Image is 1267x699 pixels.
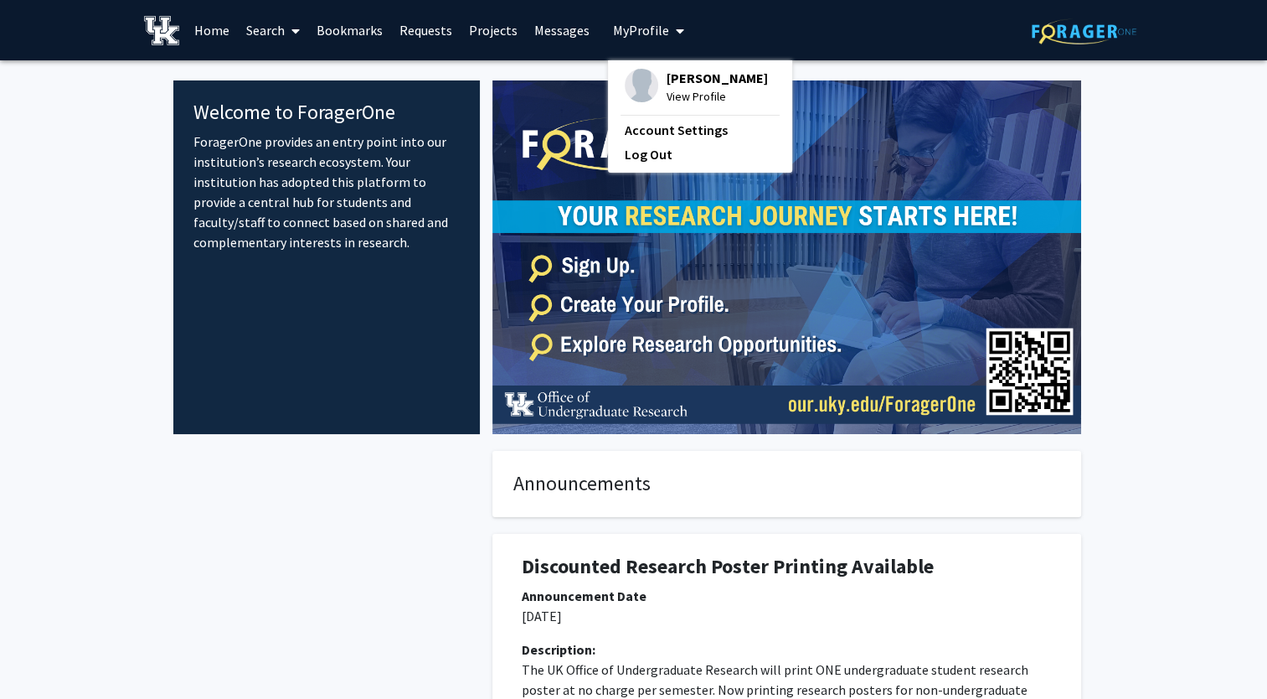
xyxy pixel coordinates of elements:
[13,624,71,686] iframe: Chat
[308,1,391,60] a: Bookmarks
[613,22,669,39] span: My Profile
[667,87,768,106] span: View Profile
[522,555,1052,579] h1: Discounted Research Poster Printing Available
[238,1,308,60] a: Search
[461,1,526,60] a: Projects
[513,472,1060,496] h4: Announcements
[522,606,1052,626] p: [DATE]
[625,69,768,106] div: Profile Picture[PERSON_NAME]View Profile
[1032,18,1136,44] img: ForagerOne Logo
[625,144,775,164] a: Log Out
[522,639,1052,660] div: Description:
[667,69,768,87] span: [PERSON_NAME]
[193,132,461,252] p: ForagerOne provides an entry point into our institution’s research ecosystem. Your institution ha...
[526,1,598,60] a: Messages
[186,1,238,60] a: Home
[193,101,461,125] h4: Welcome to ForagerOne
[391,1,461,60] a: Requests
[144,16,180,45] img: University of Kentucky Logo
[492,80,1081,434] img: Cover Image
[625,69,658,102] img: Profile Picture
[625,120,775,140] a: Account Settings
[522,586,1052,606] div: Announcement Date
